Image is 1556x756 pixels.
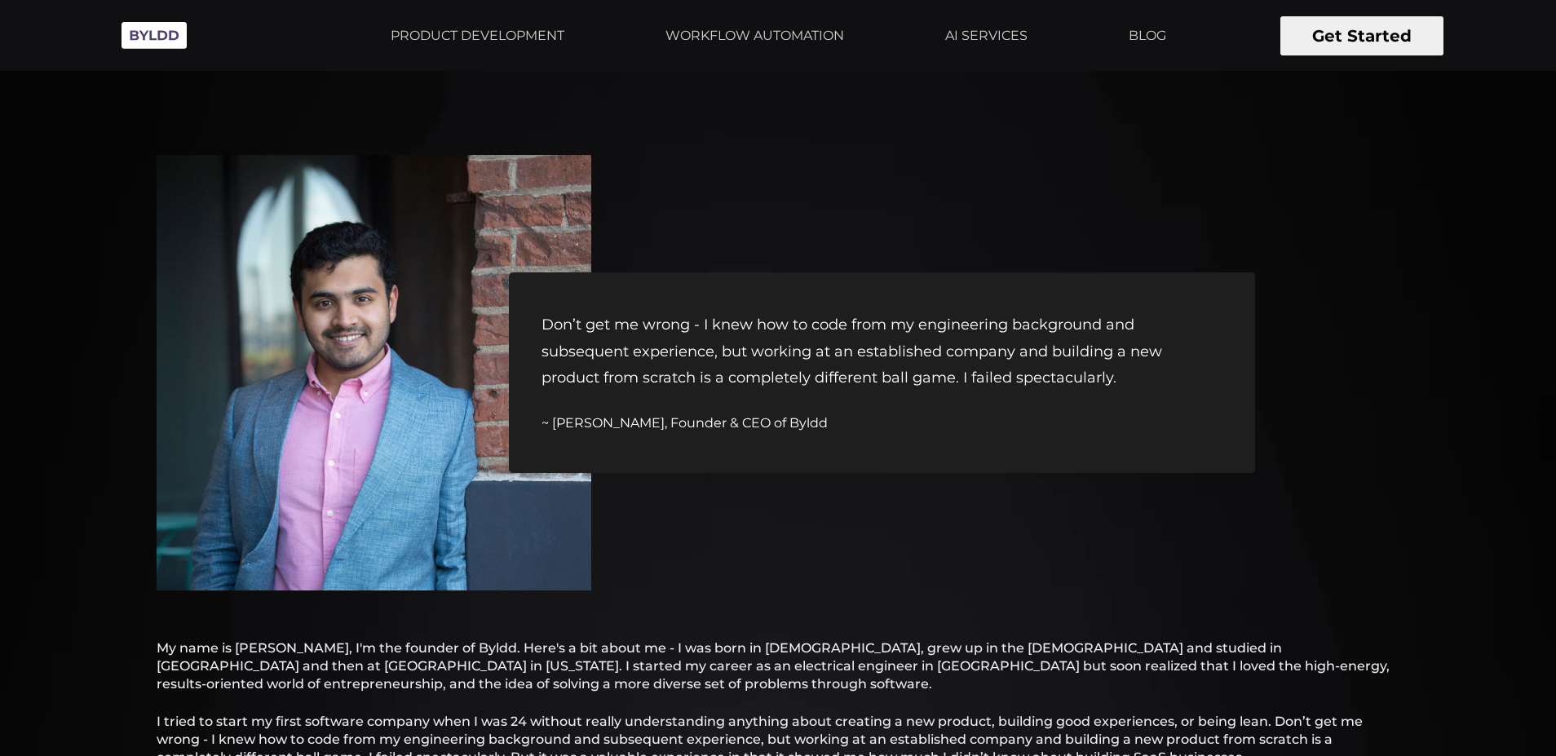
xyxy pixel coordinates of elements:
span: ~ [PERSON_NAME], Founder & CEO of Byldd [542,415,828,431]
img: Byldd - Product Development Company [113,13,195,58]
button: Get Started [1280,16,1443,55]
a: WORKFLOW AUTOMATION [656,15,854,56]
img: Ayush [157,155,591,590]
p: My name is [PERSON_NAME], I'm the founder of Byldd. Here's a bit about me - I was born in [DEMOGR... [157,639,1399,693]
a: BLOG [1119,15,1176,56]
p: Don’t get me wrong - I knew how to code from my engineering background and subsequent experience,... [542,312,1222,391]
a: PRODUCT DEVELOPMENT [381,15,574,56]
a: AI SERVICES [935,15,1037,56]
